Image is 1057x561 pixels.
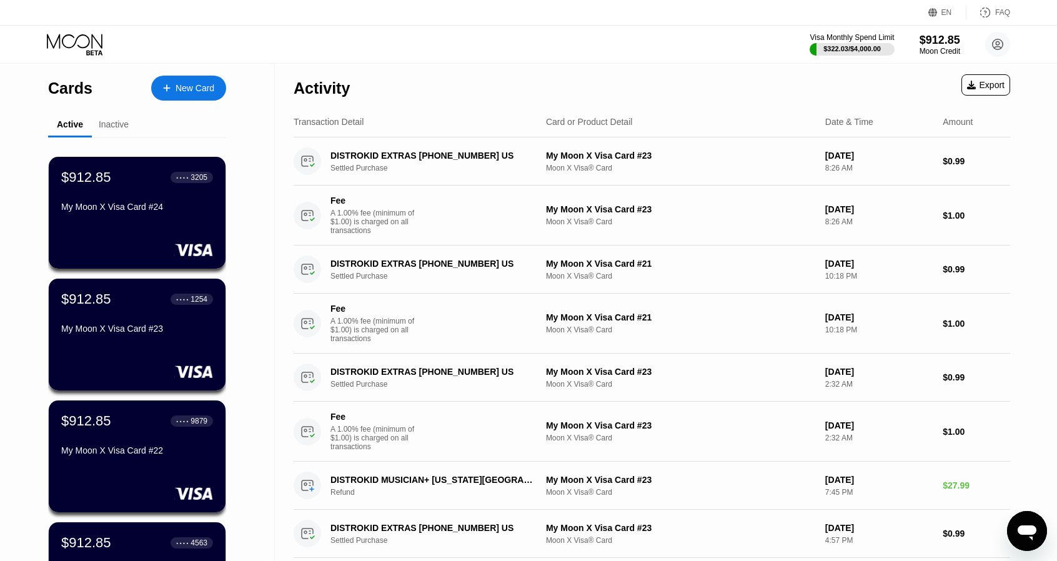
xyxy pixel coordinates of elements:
[49,400,226,512] div: $912.85● ● ● ●9879My Moon X Visa Card #22
[825,117,873,127] div: Date & Time
[330,151,533,161] div: DISTROKID EXTRAS [PHONE_NUMBER] US
[825,204,933,214] div: [DATE]
[546,488,815,497] div: Moon X Visa® Card
[920,34,960,47] div: $912.85
[61,413,111,429] div: $912.85
[825,217,933,226] div: 8:26 AM
[546,259,815,269] div: My Moon X Visa Card #21
[61,169,111,186] div: $912.85
[825,475,933,485] div: [DATE]
[546,536,815,545] div: Moon X Visa® Card
[294,186,1010,246] div: FeeA 1.00% fee (minimum of $1.00) is charged on all transactionsMy Moon X Visa Card #23Moon X Vis...
[176,297,189,301] div: ● ● ● ●
[810,33,894,56] div: Visa Monthly Spend Limit$322.03/$4,000.00
[330,536,548,545] div: Settled Purchase
[330,475,533,485] div: DISTROKID MUSICIAN+ [US_STATE][GEOGRAPHIC_DATA]
[546,523,815,533] div: My Moon X Visa Card #23
[330,317,424,343] div: A 1.00% fee (minimum of $1.00) is charged on all transactions
[546,117,633,127] div: Card or Product Detail
[920,47,960,56] div: Moon Credit
[57,119,83,129] div: Active
[330,272,548,280] div: Settled Purchase
[294,402,1010,462] div: FeeA 1.00% fee (minimum of $1.00) is charged on all transactionsMy Moon X Visa Card #23Moon X Vis...
[191,417,207,425] div: 9879
[151,76,226,101] div: New Card
[191,539,207,547] div: 4563
[61,202,213,212] div: My Moon X Visa Card #24
[294,462,1010,510] div: DISTROKID MUSICIAN+ [US_STATE][GEOGRAPHIC_DATA]RefundMy Moon X Visa Card #23Moon X Visa® Card[DAT...
[546,272,815,280] div: Moon X Visa® Card
[176,419,189,423] div: ● ● ● ●
[546,151,815,161] div: My Moon X Visa Card #23
[294,246,1010,294] div: DISTROKID EXTRAS [PHONE_NUMBER] USSettled PurchaseMy Moon X Visa Card #21Moon X Visa® Card[DATE]1...
[825,151,933,161] div: [DATE]
[825,420,933,430] div: [DATE]
[294,137,1010,186] div: DISTROKID EXTRAS [PHONE_NUMBER] USSettled PurchaseMy Moon X Visa Card #23Moon X Visa® Card[DATE]8...
[330,425,424,451] div: A 1.00% fee (minimum of $1.00) is charged on all transactions
[294,354,1010,402] div: DISTROKID EXTRAS [PHONE_NUMBER] USSettled PurchaseMy Moon X Visa Card #23Moon X Visa® Card[DATE]2...
[966,6,1010,19] div: FAQ
[546,434,815,442] div: Moon X Visa® Card
[61,291,111,307] div: $912.85
[546,217,815,226] div: Moon X Visa® Card
[943,264,1010,274] div: $0.99
[928,6,966,19] div: EN
[825,259,933,269] div: [DATE]
[294,117,364,127] div: Transaction Detail
[920,34,960,56] div: $912.85Moon Credit
[943,156,1010,166] div: $0.99
[825,367,933,377] div: [DATE]
[99,119,129,129] div: Inactive
[825,325,933,334] div: 10:18 PM
[825,380,933,389] div: 2:32 AM
[943,427,1010,437] div: $1.00
[191,295,207,304] div: 1254
[546,380,815,389] div: Moon X Visa® Card
[546,475,815,485] div: My Moon X Visa Card #23
[810,33,894,42] div: Visa Monthly Spend Limit
[995,8,1010,17] div: FAQ
[61,535,111,551] div: $912.85
[546,420,815,430] div: My Moon X Visa Card #23
[176,83,214,94] div: New Card
[330,259,533,269] div: DISTROKID EXTRAS [PHONE_NUMBER] US
[294,294,1010,354] div: FeeA 1.00% fee (minimum of $1.00) is charged on all transactionsMy Moon X Visa Card #21Moon X Vis...
[48,79,92,97] div: Cards
[941,8,952,17] div: EN
[943,480,1010,490] div: $27.99
[825,488,933,497] div: 7:45 PM
[1007,511,1047,551] iframe: Button to launch messaging window
[967,80,1005,90] div: Export
[823,45,881,52] div: $322.03 / $4,000.00
[330,380,548,389] div: Settled Purchase
[943,117,973,127] div: Amount
[294,79,350,97] div: Activity
[330,367,533,377] div: DISTROKID EXTRAS [PHONE_NUMBER] US
[546,367,815,377] div: My Moon X Visa Card #23
[330,304,418,314] div: Fee
[943,319,1010,329] div: $1.00
[191,173,207,182] div: 3205
[330,164,548,172] div: Settled Purchase
[546,325,815,334] div: Moon X Visa® Card
[825,523,933,533] div: [DATE]
[825,434,933,442] div: 2:32 AM
[961,74,1010,96] div: Export
[546,312,815,322] div: My Moon X Visa Card #21
[330,196,418,206] div: Fee
[330,209,424,235] div: A 1.00% fee (minimum of $1.00) is charged on all transactions
[546,204,815,214] div: My Moon X Visa Card #23
[943,211,1010,221] div: $1.00
[49,279,226,390] div: $912.85● ● ● ●1254My Moon X Visa Card #23
[49,157,226,269] div: $912.85● ● ● ●3205My Moon X Visa Card #24
[330,488,548,497] div: Refund
[294,510,1010,558] div: DISTROKID EXTRAS [PHONE_NUMBER] USSettled PurchaseMy Moon X Visa Card #23Moon X Visa® Card[DATE]4...
[825,536,933,545] div: 4:57 PM
[943,372,1010,382] div: $0.99
[330,523,533,533] div: DISTROKID EXTRAS [PHONE_NUMBER] US
[825,272,933,280] div: 10:18 PM
[825,312,933,322] div: [DATE]
[176,176,189,179] div: ● ● ● ●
